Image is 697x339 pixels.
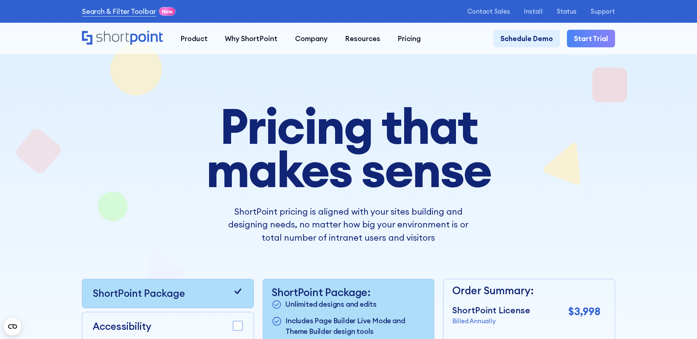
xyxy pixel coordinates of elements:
a: Install [524,8,543,15]
div: Resources [345,33,380,44]
div: Product [180,33,208,44]
a: Product [172,30,216,47]
p: ShortPoint pricing is aligned with your sites building and designing needs, no matter how big you... [218,205,479,244]
p: Unlimited designs and edits [285,299,377,310]
button: Open CMP widget [4,318,21,335]
iframe: Chat Widget [565,254,697,339]
div: Pricing [398,33,421,44]
a: Schedule Demo [493,30,560,47]
a: Support [590,8,615,15]
a: Start Trial [567,30,615,47]
p: ShortPoint License [452,304,530,317]
p: Billed Annually [452,317,530,326]
a: Pricing [389,30,430,47]
a: Why ShortPoint [216,30,286,47]
a: Contact Sales [467,8,510,15]
div: Why ShortPoint [225,33,277,44]
a: Search & Filter Toolbar [82,6,156,17]
a: Resources [336,30,389,47]
p: Order Summary: [452,283,600,299]
div: Company [295,33,328,44]
p: ShortPoint Package [93,286,185,301]
p: ShortPoint Package: [272,286,425,299]
a: Company [286,30,336,47]
a: Home [82,31,163,46]
a: Status [557,8,576,15]
p: Accessibility [93,319,151,334]
h1: Pricing that makes sense [152,105,545,191]
p: Includes Page Builder Live Mode and Theme Builder design tools [285,316,425,336]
